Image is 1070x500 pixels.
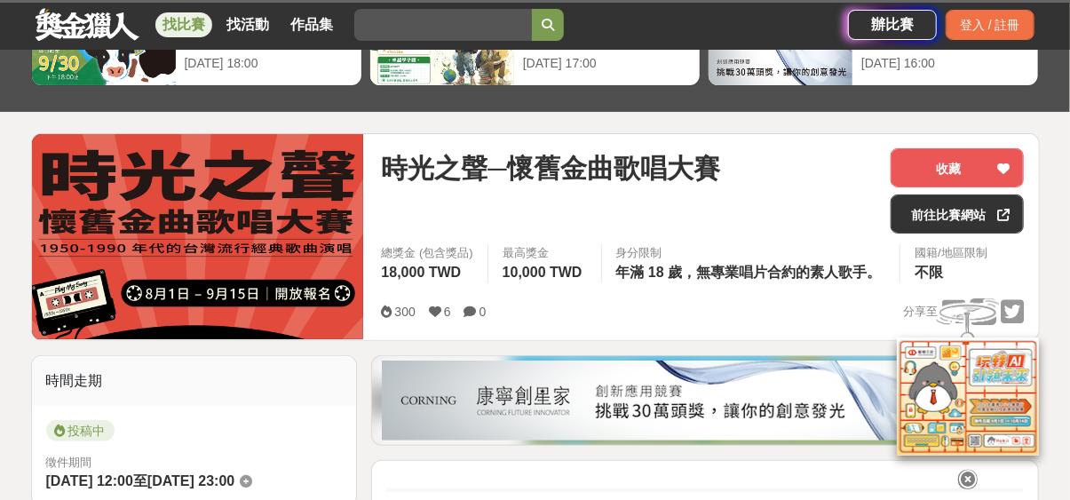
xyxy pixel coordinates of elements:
a: 辦比賽 [848,10,937,40]
div: 身分限制 [616,244,886,262]
span: 18,000 TWD [381,265,461,280]
img: d2146d9a-e6f6-4337-9592-8cefde37ba6b.png [897,337,1039,456]
img: be6ed63e-7b41-4cb8-917a-a53bd949b1b4.png [382,361,1028,440]
div: 登入 / 註冊 [946,10,1034,40]
div: [DATE] 18:00 [185,54,353,73]
span: 0 [480,305,487,319]
button: 收藏 [891,148,1024,187]
img: Cover Image [32,134,364,339]
a: 前往比賽網站 [891,194,1024,234]
span: [DATE] 23:00 [147,473,234,488]
span: 最高獎金 [503,244,587,262]
span: 300 [394,305,415,319]
span: 10,000 TWD [503,265,583,280]
span: [DATE] 12:00 [46,473,133,488]
span: 不限 [915,265,943,280]
span: 總獎金 (包含獎品) [381,244,472,262]
span: 投稿中 [46,420,115,441]
span: 時光之聲─懷舊金曲歌唱大賽 [381,148,719,188]
div: 時間走期 [32,356,357,406]
span: 年滿 18 歲，無專業唱片合約的素人歌手。 [616,265,882,280]
div: [DATE] 16:00 [861,54,1029,73]
a: 作品集 [283,12,340,37]
a: 找比賽 [155,12,212,37]
div: 國籍/地區限制 [915,244,987,262]
div: [DATE] 17:00 [523,54,691,73]
span: 至 [133,473,147,488]
span: 6 [444,305,451,319]
a: 找活動 [219,12,276,37]
span: 徵件期間 [46,456,92,469]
